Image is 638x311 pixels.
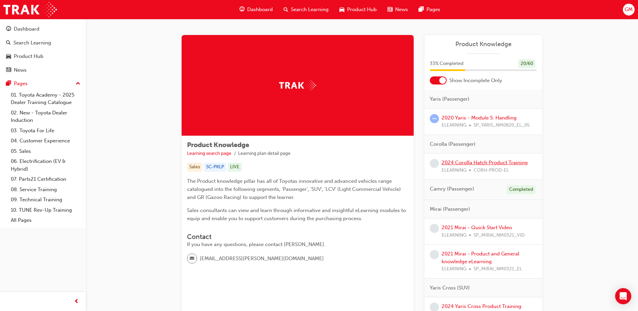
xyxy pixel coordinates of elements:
[430,224,439,233] span: learningRecordVerb_NONE-icon
[382,3,413,16] a: news-iconNews
[8,108,83,126] a: 02. New - Toyota Dealer Induction
[187,141,249,149] span: Product Knowledge
[430,60,463,68] span: 33 % Completed
[507,185,535,194] div: Completed
[228,163,242,172] div: LIVE
[387,5,392,14] span: news-icon
[430,205,470,213] span: Mirai (Passenger)
[8,184,83,195] a: 08. Service Training
[615,288,631,304] div: Open Intercom Messenger
[13,39,51,47] div: Search Learning
[442,122,466,129] span: ELEARNING
[74,298,79,306] span: prev-icon
[187,178,402,200] span: The Product knowledge pillar has all of Toyotas innovative and advanced vehicles range catalogued...
[442,232,466,239] span: ELEARNING
[8,215,83,226] a: All Pages
[347,6,377,13] span: Product Hub
[430,284,470,292] span: Yaris Cross (SUV)
[3,50,83,63] a: Product Hub
[474,167,509,174] span: CORH-PROD-EL
[6,26,11,32] span: guage-icon
[291,6,329,13] span: Search Learning
[518,59,535,68] div: 20 / 60
[200,255,324,263] span: [EMAIL_ADDRESS][PERSON_NAME][DOMAIN_NAME]
[449,77,502,84] span: Show Incomplete Only
[430,159,439,168] span: learningRecordVerb_NONE-icon
[187,163,202,172] div: Sales
[474,122,530,129] span: SP_YARIS_NM0820_EL_05
[8,90,83,108] a: 01. Toyota Academy - 2025 Dealer Training Catalogue
[413,3,446,16] a: pages-iconPages
[442,224,512,231] a: 2021 Mirai - Quick Start Video
[3,23,83,35] a: Dashboard
[187,233,408,241] h3: Contact
[430,40,537,48] a: Product Knowledge
[3,22,83,77] button: DashboardSearch LearningProduct HubNews
[426,6,440,13] span: Pages
[187,207,407,221] span: Sales consultants can view and learn through informative and insightful eLearning modules to equi...
[430,114,439,123] span: learningRecordVerb_ATTEMPT-icon
[284,5,288,14] span: search-icon
[430,250,439,259] span: learningRecordVerb_NONE-icon
[8,136,83,146] a: 04. Customer Experience
[8,195,83,205] a: 09. Technical Training
[3,37,83,49] a: Search Learning
[339,5,344,14] span: car-icon
[442,303,521,309] a: 2024 Yaris Cross Product Training
[623,4,635,15] button: GM
[6,40,11,46] span: search-icon
[247,6,273,13] span: Dashboard
[430,95,470,103] span: Yaris (Passenger)
[430,185,474,193] span: Camry (Passenger)
[3,77,83,90] button: Pages
[14,25,39,33] div: Dashboard
[625,6,633,13] span: GM
[14,53,43,60] div: Product Hub
[190,254,194,263] span: email-icon
[239,5,245,14] span: guage-icon
[442,167,466,174] span: ELEARNING
[187,241,408,248] div: If you have any questions, please contact [PERSON_NAME].
[6,67,11,73] span: news-icon
[442,115,517,121] a: 2020 Yaris - Module 5: Handling
[442,265,466,273] span: ELEARNING
[430,140,476,148] span: Corolla (Passenger)
[442,251,519,265] a: 2021 Mirai - Product and General knowledge eLearning
[76,79,80,88] span: up-icon
[6,81,11,87] span: pages-icon
[8,156,83,174] a: 06. Electrification (EV & Hybrid)
[8,205,83,215] a: 10. TUNE Rev-Up Training
[238,150,291,158] li: Learning plan detail page
[8,174,83,184] a: 07. Parts21 Certification
[204,163,226,172] div: SC-PKLP
[14,66,27,74] div: News
[8,126,83,136] a: 03. Toyota For Life
[3,64,83,76] a: News
[419,5,424,14] span: pages-icon
[278,3,334,16] a: search-iconSearch Learning
[8,146,83,157] a: 05. Sales
[395,6,408,13] span: News
[279,80,316,91] img: Trak
[14,80,28,88] div: Pages
[234,3,278,16] a: guage-iconDashboard
[474,232,525,239] span: SP_MIRAI_NM0321_VID
[6,54,11,60] span: car-icon
[187,150,231,156] a: Learning search page
[3,2,57,17] img: Trak
[334,3,382,16] a: car-iconProduct Hub
[474,265,522,273] span: SP_MIRAI_NM0321_EL
[442,160,528,166] a: 2024 Corolla Hatch Product Training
